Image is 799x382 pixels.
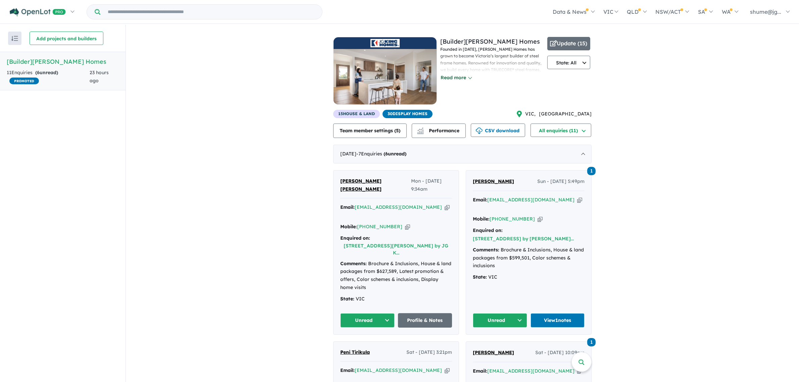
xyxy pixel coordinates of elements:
[473,236,574,242] a: [STREET_ADDRESS] by [PERSON_NAME]...
[356,151,406,157] span: - 7 Enquir ies
[473,178,514,184] span: [PERSON_NAME]
[473,247,499,253] strong: Comments:
[11,36,18,41] img: sort.svg
[340,295,452,303] div: VIC
[340,260,452,292] div: Brochure & Inclusions, House & land packages from $627,589, Latest promotion & offers, Color sche...
[340,296,354,302] strong: State:
[473,235,574,242] button: [STREET_ADDRESS] by [PERSON_NAME]...
[473,349,514,355] span: [PERSON_NAME]
[355,204,442,210] a: [EMAIL_ADDRESS][DOMAIN_NAME]
[539,110,592,118] span: [GEOGRAPHIC_DATA]
[411,177,452,193] span: Mon - [DATE] 9:34am
[487,197,575,203] a: [EMAIL_ADDRESS][DOMAIN_NAME]
[535,349,585,357] span: Sat - [DATE] 10:09am
[340,235,370,241] strong: Enquired on:
[417,128,423,131] img: line-chart.svg
[487,368,575,374] a: [EMAIL_ADDRESS][DOMAIN_NAME]
[7,57,119,66] h5: [Builder] [PERSON_NAME] Homes
[340,313,395,328] button: Unread
[333,124,407,138] button: Team member settings (5)
[538,216,543,223] button: Copy
[473,246,585,270] div: Brochure & Inclusions, House & land packages from $599,501, Color schemes & inclusions
[406,348,452,356] span: Sat - [DATE] 3:21pm
[473,216,490,222] strong: Mobile:
[750,8,781,15] span: shume@jg...
[384,151,406,157] strong: ( unread)
[357,224,402,230] a: [PHONE_NUMBER]
[531,313,585,328] a: View1notes
[418,128,459,134] span: Performance
[547,37,590,50] button: Update (15)
[445,204,450,211] button: Copy
[473,313,527,328] button: Unread
[476,128,483,134] img: download icon
[370,39,400,47] img: JG King Homes
[417,130,424,134] img: bar-chart.svg
[405,223,410,230] button: Copy
[471,124,525,137] button: CSV download
[587,337,596,346] a: 1
[340,260,367,267] strong: Comments:
[333,110,380,118] span: 15 House & Land
[440,38,540,45] a: [Builder][PERSON_NAME] Homes
[355,367,442,373] a: [EMAIL_ADDRESS][DOMAIN_NAME]
[547,56,590,69] button: State: All
[490,216,535,222] a: [PHONE_NUMBER]
[473,368,487,374] strong: Email:
[344,243,449,256] a: [STREET_ADDRESS][PERSON_NAME] by JG K...
[340,367,355,373] strong: Email:
[396,128,399,134] span: 5
[334,49,437,104] img: JG King Homes
[473,227,503,233] strong: Enquired on:
[440,46,544,149] p: Founded in [DATE], [PERSON_NAME] Homes has grown to become Victoria’s largest builder of steel fr...
[10,8,66,16] img: Openlot PRO Logo White
[531,124,591,137] button: All enquiries (11)
[340,242,452,256] button: [STREET_ADDRESS][PERSON_NAME] by JG K...
[340,348,370,356] a: Peni Tirikula
[587,166,596,175] a: 1
[7,69,90,85] div: 11 Enquir ies
[340,224,357,230] strong: Mobile:
[37,69,40,76] span: 6
[102,5,321,19] input: Try estate name, suburb, builder or developer
[340,178,382,192] span: [PERSON_NAME] [PERSON_NAME]
[340,349,370,355] span: Peni Tirikula
[9,78,39,84] span: PROMOTED
[473,273,585,281] div: VIC
[30,32,103,45] button: Add projects and builders
[525,110,536,118] span: VIC ,
[385,151,388,157] span: 6
[440,74,472,82] button: Read more
[333,145,592,163] div: [DATE]
[340,204,355,210] strong: Email:
[587,167,596,175] span: 1
[340,177,411,193] a: [PERSON_NAME] [PERSON_NAME]
[90,69,109,84] span: 23 hours ago
[398,313,452,328] a: Profile & Notes
[473,197,487,203] strong: Email:
[35,69,58,76] strong: ( unread)
[473,274,487,280] strong: State:
[412,124,466,138] button: Performance
[333,37,437,110] a: JG King HomesJG King Homes
[473,349,514,357] a: [PERSON_NAME]
[473,178,514,186] a: [PERSON_NAME]
[587,338,596,346] span: 1
[537,178,585,186] span: Sun - [DATE] 5:49pm
[445,367,450,374] button: Copy
[383,110,433,118] span: 30 Display Homes
[577,196,582,203] button: Copy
